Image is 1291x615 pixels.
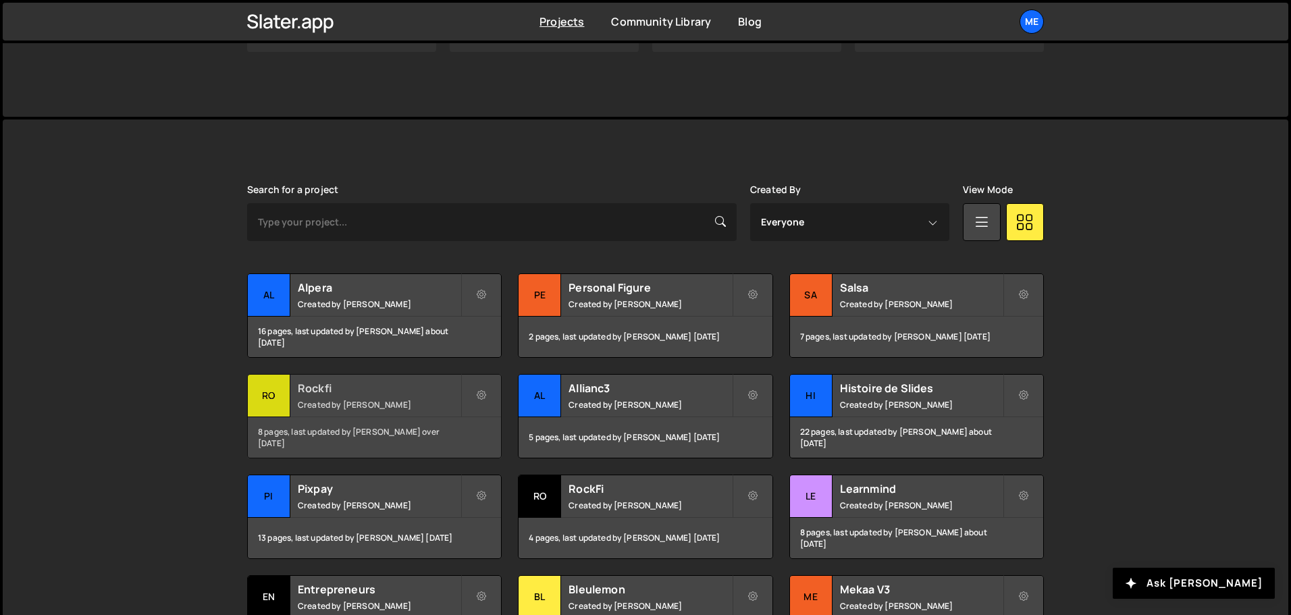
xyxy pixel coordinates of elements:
[298,582,460,597] h2: Entrepreneurs
[569,582,731,597] h2: Bleulemon
[738,14,762,29] a: Blog
[298,298,460,310] small: Created by [PERSON_NAME]
[789,475,1044,559] a: Le Learnmind Created by [PERSON_NAME] 8 pages, last updated by [PERSON_NAME] about [DATE]
[569,399,731,410] small: Created by [PERSON_NAME]
[248,274,290,317] div: Al
[519,518,772,558] div: 4 pages, last updated by [PERSON_NAME] [DATE]
[247,374,502,458] a: Ro Rockfi Created by [PERSON_NAME] 8 pages, last updated by [PERSON_NAME] over [DATE]
[247,475,502,559] a: Pi Pixpay Created by [PERSON_NAME] 13 pages, last updated by [PERSON_NAME] [DATE]
[840,381,1003,396] h2: Histoire de Slides
[298,500,460,511] small: Created by [PERSON_NAME]
[840,481,1003,496] h2: Learnmind
[840,399,1003,410] small: Created by [PERSON_NAME]
[790,518,1043,558] div: 8 pages, last updated by [PERSON_NAME] about [DATE]
[1020,9,1044,34] a: Me
[569,600,731,612] small: Created by [PERSON_NAME]
[611,14,711,29] a: Community Library
[539,14,584,29] a: Projects
[247,203,737,241] input: Type your project...
[569,500,731,511] small: Created by [PERSON_NAME]
[790,417,1043,458] div: 22 pages, last updated by [PERSON_NAME] about [DATE]
[790,475,833,518] div: Le
[519,274,561,317] div: Pe
[518,475,772,559] a: Ro RockFi Created by [PERSON_NAME] 4 pages, last updated by [PERSON_NAME] [DATE]
[1113,568,1275,599] button: Ask [PERSON_NAME]
[298,399,460,410] small: Created by [PERSON_NAME]
[248,518,501,558] div: 13 pages, last updated by [PERSON_NAME] [DATE]
[569,481,731,496] h2: RockFi
[840,280,1003,295] h2: Salsa
[298,600,460,612] small: Created by [PERSON_NAME]
[298,280,460,295] h2: Alpera
[298,381,460,396] h2: Rockfi
[789,374,1044,458] a: Hi Histoire de Slides Created by [PERSON_NAME] 22 pages, last updated by [PERSON_NAME] about [DATE]
[248,375,290,417] div: Ro
[248,475,290,518] div: Pi
[519,475,561,518] div: Ro
[247,184,338,195] label: Search for a project
[840,600,1003,612] small: Created by [PERSON_NAME]
[840,298,1003,310] small: Created by [PERSON_NAME]
[790,317,1043,357] div: 7 pages, last updated by [PERSON_NAME] [DATE]
[569,381,731,396] h2: Allianc3
[790,274,833,317] div: Sa
[750,184,801,195] label: Created By
[519,375,561,417] div: Al
[519,417,772,458] div: 5 pages, last updated by [PERSON_NAME] [DATE]
[247,273,502,358] a: Al Alpera Created by [PERSON_NAME] 16 pages, last updated by [PERSON_NAME] about [DATE]
[248,317,501,357] div: 16 pages, last updated by [PERSON_NAME] about [DATE]
[789,273,1044,358] a: Sa Salsa Created by [PERSON_NAME] 7 pages, last updated by [PERSON_NAME] [DATE]
[518,273,772,358] a: Pe Personal Figure Created by [PERSON_NAME] 2 pages, last updated by [PERSON_NAME] [DATE]
[963,184,1013,195] label: View Mode
[298,481,460,496] h2: Pixpay
[518,374,772,458] a: Al Allianc3 Created by [PERSON_NAME] 5 pages, last updated by [PERSON_NAME] [DATE]
[840,500,1003,511] small: Created by [PERSON_NAME]
[790,375,833,417] div: Hi
[569,298,731,310] small: Created by [PERSON_NAME]
[840,582,1003,597] h2: Mekaa V3
[569,280,731,295] h2: Personal Figure
[248,417,501,458] div: 8 pages, last updated by [PERSON_NAME] over [DATE]
[519,317,772,357] div: 2 pages, last updated by [PERSON_NAME] [DATE]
